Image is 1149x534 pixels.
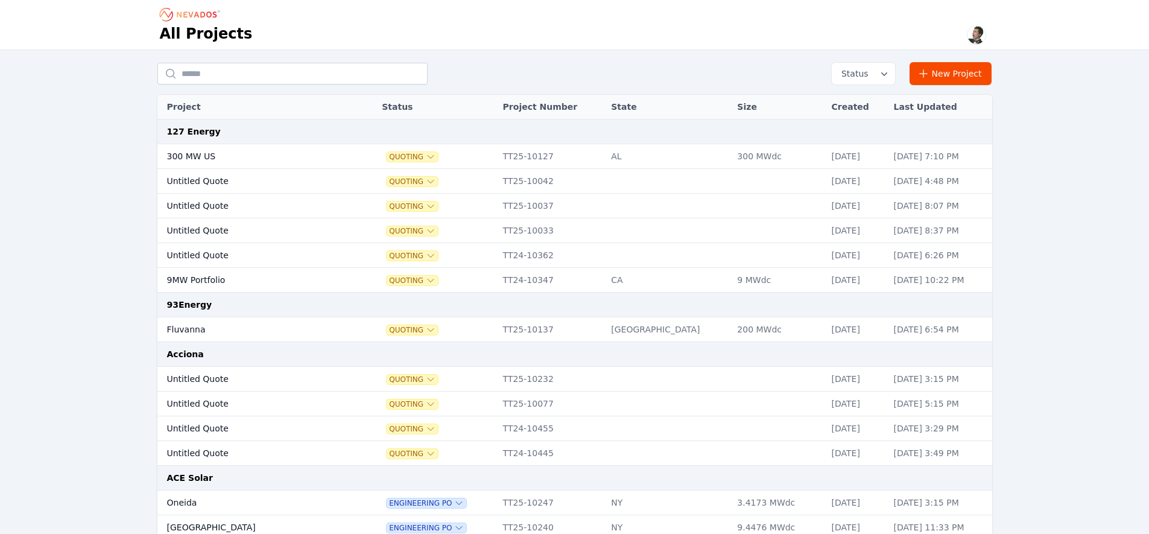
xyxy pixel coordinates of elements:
td: 3.4173 MWdc [731,491,825,515]
td: [DATE] 6:54 PM [888,317,992,342]
button: Quoting [387,375,438,384]
nav: Breadcrumb [160,5,224,24]
th: Size [731,95,825,119]
td: TT25-10033 [497,218,606,243]
td: TT25-10127 [497,144,606,169]
td: 127 Energy [157,119,992,144]
td: 300 MW US [157,144,346,169]
td: Untitled Quote [157,194,346,218]
td: Untitled Quote [157,367,346,392]
td: [DATE] 3:15 PM [888,367,992,392]
td: [DATE] 3:15 PM [888,491,992,515]
td: [DATE] [826,441,888,466]
td: TT25-10232 [497,367,606,392]
span: Status [837,68,869,80]
tr: Untitled QuoteQuotingTT25-10077[DATE][DATE] 5:15 PM [157,392,992,416]
td: [DATE] 8:07 PM [888,194,992,218]
a: New Project [910,62,992,85]
td: TT25-10037 [497,194,606,218]
img: Alex Kushner [967,25,986,45]
tr: FluvannaQuotingTT25-10137[GEOGRAPHIC_DATA]200 MWdc[DATE][DATE] 6:54 PM [157,317,992,342]
span: Quoting [387,424,438,434]
button: Quoting [387,399,438,409]
td: 200 MWdc [731,317,825,342]
td: TT24-10445 [497,441,606,466]
tr: 9MW PortfolioQuotingTT24-10347CA9 MWdc[DATE][DATE] 10:22 PM [157,268,992,293]
td: Untitled Quote [157,441,346,466]
tr: Untitled QuoteQuotingTT24-10445[DATE][DATE] 3:49 PM [157,441,992,466]
h1: All Projects [160,24,253,43]
button: Quoting [387,276,438,285]
td: AL [605,144,731,169]
td: TT24-10362 [497,243,606,268]
td: Untitled Quote [157,218,346,243]
td: [DATE] 3:29 PM [888,416,992,441]
td: [DATE] 5:15 PM [888,392,992,416]
button: Quoting [387,152,438,162]
td: 9MW Portfolio [157,268,346,293]
td: [DATE] 10:22 PM [888,268,992,293]
td: TT24-10347 [497,268,606,293]
td: CA [605,268,731,293]
td: [DATE] [826,491,888,515]
button: Quoting [387,202,438,211]
td: [DATE] [826,268,888,293]
th: Project [157,95,346,119]
td: Untitled Quote [157,416,346,441]
td: 300 MWdc [731,144,825,169]
button: Quoting [387,449,438,459]
tr: Untitled QuoteQuotingTT24-10362[DATE][DATE] 6:26 PM [157,243,992,268]
td: [DATE] [826,317,888,342]
td: Untitled Quote [157,169,346,194]
th: Project Number [497,95,606,119]
td: Oneida [157,491,346,515]
tr: Untitled QuoteQuotingTT25-10037[DATE][DATE] 8:07 PM [157,194,992,218]
td: TT25-10247 [497,491,606,515]
td: [DATE] [826,144,888,169]
th: Created [826,95,888,119]
tr: Untitled QuoteQuotingTT25-10232[DATE][DATE] 3:15 PM [157,367,992,392]
td: [DATE] 8:37 PM [888,218,992,243]
button: Engineering PO [387,523,466,533]
td: TT24-10455 [497,416,606,441]
td: TT25-10077 [497,392,606,416]
button: Quoting [387,226,438,236]
tr: Untitled QuoteQuotingTT25-10033[DATE][DATE] 8:37 PM [157,218,992,243]
th: Last Updated [888,95,992,119]
button: Engineering PO [387,498,466,508]
td: [GEOGRAPHIC_DATA] [605,317,731,342]
button: Quoting [387,177,438,186]
td: [DATE] [826,392,888,416]
tr: Untitled QuoteQuotingTT25-10042[DATE][DATE] 4:48 PM [157,169,992,194]
td: 93Energy [157,293,992,317]
td: [DATE] [826,194,888,218]
td: [DATE] 3:49 PM [888,441,992,466]
th: Status [376,95,496,119]
tr: OneidaEngineering POTT25-10247NY3.4173 MWdc[DATE][DATE] 3:15 PM [157,491,992,515]
td: [DATE] [826,416,888,441]
button: Status [832,63,895,84]
td: TT25-10137 [497,317,606,342]
button: Quoting [387,325,438,335]
td: Untitled Quote [157,243,346,268]
td: TT25-10042 [497,169,606,194]
td: [DATE] 4:48 PM [888,169,992,194]
tr: Untitled QuoteQuotingTT24-10455[DATE][DATE] 3:29 PM [157,416,992,441]
tr: 300 MW USQuotingTT25-10127AL300 MWdc[DATE][DATE] 7:10 PM [157,144,992,169]
td: Untitled Quote [157,392,346,416]
td: [DATE] [826,243,888,268]
td: Fluvanna [157,317,346,342]
button: Quoting [387,251,438,261]
td: ACE Solar [157,466,992,491]
th: State [605,95,731,119]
